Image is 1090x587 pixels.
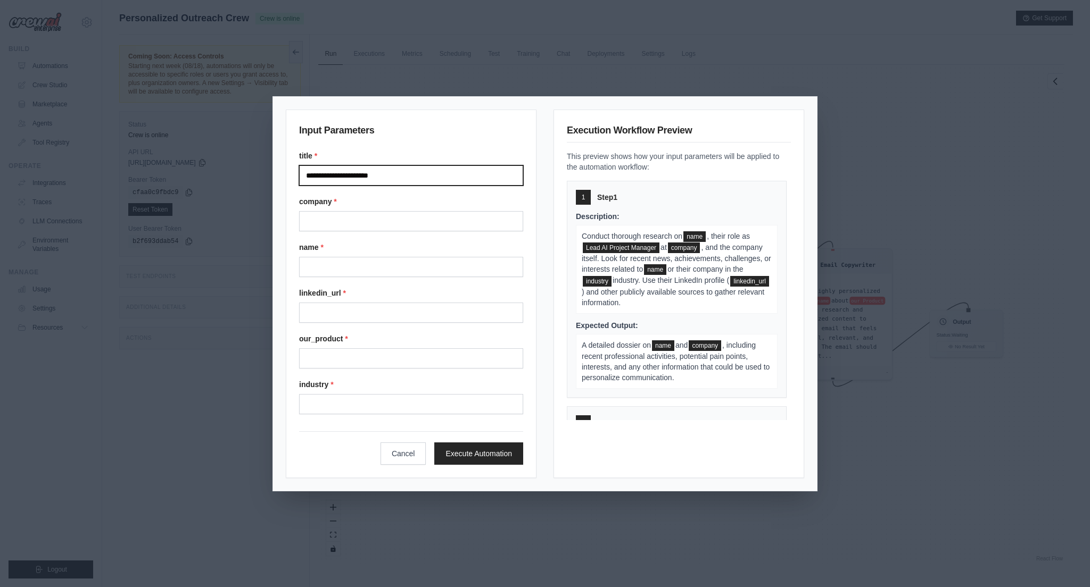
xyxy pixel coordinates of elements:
[683,231,706,242] span: name
[675,341,688,349] span: and
[597,417,617,428] span: Step 2
[582,232,682,240] span: Conduct thorough research on
[668,242,700,253] span: company
[567,151,791,172] p: This preview shows how your input parameters will be applied to the automation workflow:
[299,242,523,253] label: name
[299,123,523,142] h3: Input Parameters
[707,232,750,240] span: , their role as
[576,212,620,221] span: Description:
[613,276,729,284] span: industry. Use their LinkedIn profile (
[582,418,585,427] span: 2
[660,243,667,251] span: at
[582,341,651,349] span: A detailed dossier on
[730,276,769,287] span: linkedin_url
[644,264,666,275] span: name
[689,340,721,351] span: company
[1037,536,1090,587] iframe: Chat Widget
[582,243,771,273] span: , and the company itself. Look for recent news, achievements, challenges, or interests related to
[299,196,523,207] label: company
[582,341,770,382] span: , including recent professional activities, potential pain points, interests, and any other infor...
[667,265,743,273] span: or their company in the
[583,242,659,253] span: title
[381,442,426,465] button: Cancel
[583,276,612,287] span: industry
[576,321,638,330] span: Expected Output:
[299,379,523,390] label: industry
[567,123,791,142] h3: Execution Workflow Preview
[434,442,523,465] button: Execute Automation
[597,192,617,203] span: Step 1
[582,193,585,202] span: 1
[299,333,523,344] label: our_product
[582,288,764,307] span: ) and other publicly available sources to gather relevant information.
[299,288,523,298] label: linkedin_url
[299,150,523,161] label: title
[652,340,674,351] span: name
